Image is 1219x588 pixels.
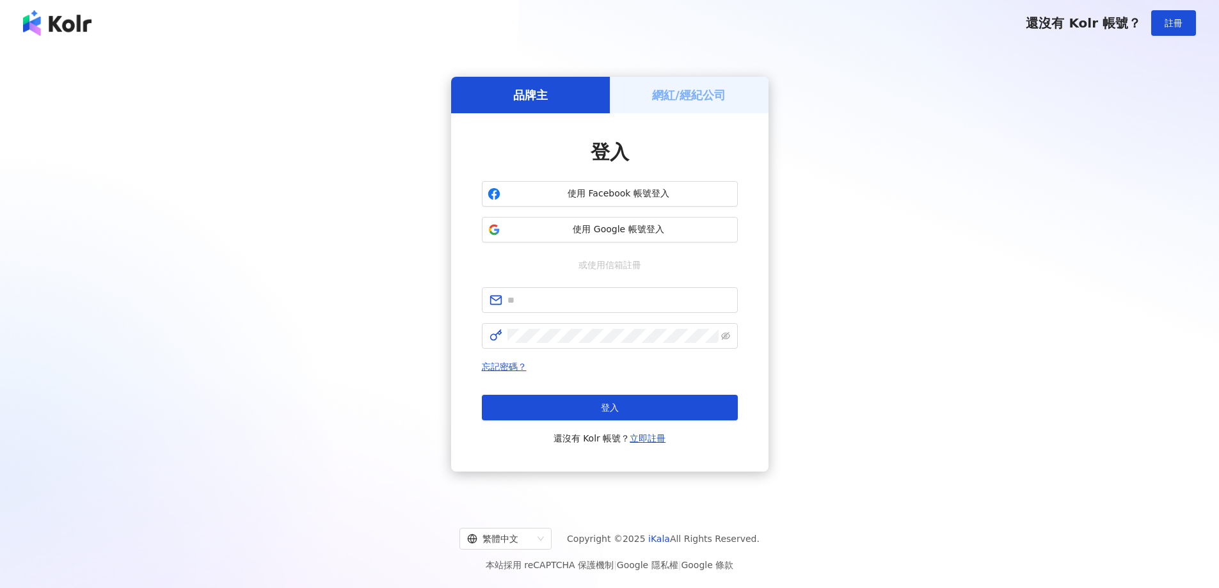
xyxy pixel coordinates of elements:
[482,217,738,242] button: 使用 Google 帳號登入
[506,223,732,236] span: 使用 Google 帳號登入
[486,557,733,573] span: 本站採用 reCAPTCHA 保護機制
[681,560,733,570] a: Google 條款
[601,402,619,413] span: 登入
[513,87,548,103] h5: 品牌主
[630,433,665,443] a: 立即註冊
[482,395,738,420] button: 登入
[554,431,666,446] span: 還沒有 Kolr 帳號？
[1151,10,1196,36] button: 註冊
[652,87,726,103] h5: 網紅/經紀公司
[617,560,678,570] a: Google 隱私權
[23,10,92,36] img: logo
[570,258,650,272] span: 或使用信箱註冊
[467,528,532,549] div: 繁體中文
[1165,18,1183,28] span: 註冊
[721,331,730,340] span: eye-invisible
[567,531,760,546] span: Copyright © 2025 All Rights Reserved.
[591,141,629,163] span: 登入
[1026,15,1141,31] span: 還沒有 Kolr 帳號？
[648,534,670,544] a: iKala
[482,181,738,207] button: 使用 Facebook 帳號登入
[506,187,732,200] span: 使用 Facebook 帳號登入
[482,362,527,372] a: 忘記密碼？
[678,560,681,570] span: |
[614,560,617,570] span: |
